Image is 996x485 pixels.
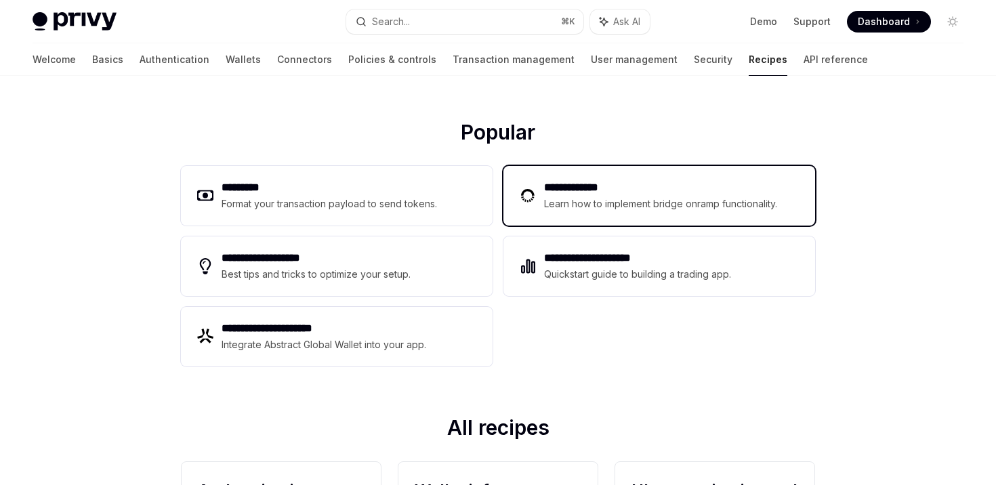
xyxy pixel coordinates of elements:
div: Quickstart guide to building a trading app. [544,266,732,282]
img: light logo [33,12,117,31]
a: Welcome [33,43,76,76]
a: Basics [92,43,123,76]
a: Demo [750,15,777,28]
h2: Popular [181,120,815,150]
span: ⌘ K [561,16,575,27]
a: API reference [804,43,868,76]
span: Ask AI [613,15,640,28]
div: Learn how to implement bridge onramp functionality. [544,196,781,212]
a: Authentication [140,43,209,76]
h2: All recipes [181,415,815,445]
a: Policies & controls [348,43,436,76]
div: Best tips and tricks to optimize your setup. [222,266,413,282]
a: **** ****Format your transaction payload to send tokens. [181,166,493,226]
span: Dashboard [858,15,910,28]
a: Support [793,15,831,28]
div: Integrate Abstract Global Wallet into your app. [222,337,428,353]
a: **** **** ***Learn how to implement bridge onramp functionality. [503,166,815,226]
a: Transaction management [453,43,575,76]
a: Wallets [226,43,261,76]
a: User management [591,43,678,76]
a: Dashboard [847,11,931,33]
button: Ask AI [590,9,650,34]
a: Security [694,43,732,76]
a: Recipes [749,43,787,76]
div: Search... [372,14,410,30]
div: Format your transaction payload to send tokens. [222,196,438,212]
button: Search...⌘K [346,9,583,34]
button: Toggle dark mode [942,11,963,33]
a: Connectors [277,43,332,76]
